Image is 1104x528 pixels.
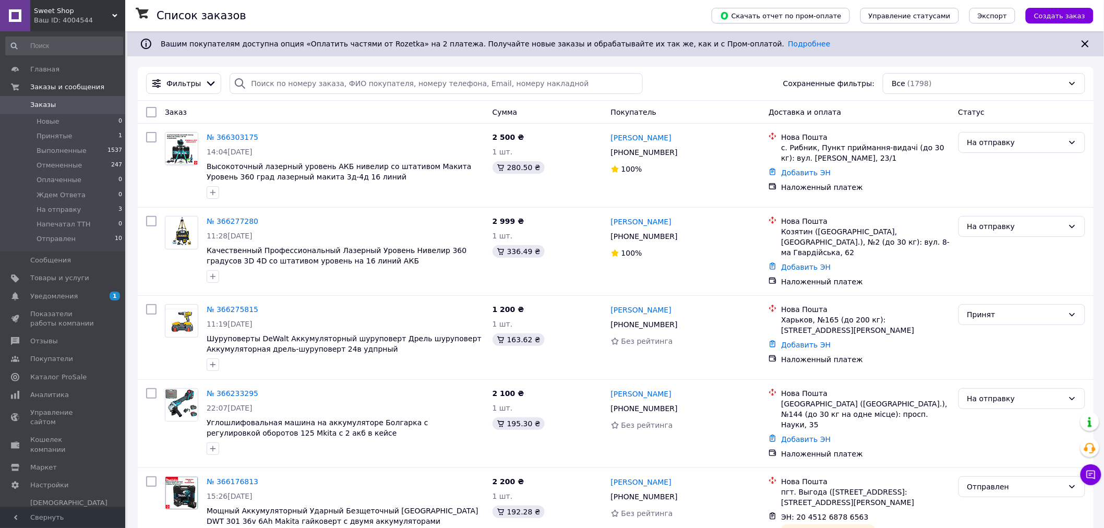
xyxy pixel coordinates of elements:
span: 1 шт. [493,320,513,328]
div: 336.49 ₴ [493,245,545,258]
div: 195.30 ₴ [493,417,545,430]
span: Выполненные [37,146,87,155]
h1: Список заказов [157,9,246,22]
a: Добавить ЭН [781,341,831,349]
span: Товары и услуги [30,273,89,283]
input: Поиск [5,37,123,55]
button: Скачать отчет по пром-оплате [712,8,850,23]
div: На отправку [967,221,1064,232]
span: [DEMOGRAPHIC_DATA] и счета [30,498,107,527]
span: Высокоточный лазерный уровень АКБ нивелир со штативом Макита Уровень 360 град лазерный макита 3д-... [207,162,472,181]
span: Статус [958,108,985,116]
span: Покупатели [30,354,73,364]
div: [PHONE_NUMBER] [609,145,680,160]
a: Фото товару [165,476,198,510]
span: Вашим покупателям доступна опция «Оплатить частями от Rozetka» на 2 платежа. Получайте новые зака... [161,40,831,48]
span: Оплаченные [37,175,81,185]
a: № 366303175 [207,133,258,141]
a: Шуруповерты DeWalt Аккумуляторный шуруповерт Дрель шуруповерт Аккумуляторная дрель-шуруповерт 24в... [207,334,482,353]
span: Принятые [37,131,73,141]
span: Каталог ProSale [30,373,87,382]
span: Главная [30,65,59,74]
div: 163.62 ₴ [493,333,545,346]
a: [PERSON_NAME] [611,389,671,399]
a: Качественный Профессиональный Лазерный Уровень Нивелир 360 градусов 3D 4D со штативом уровень на ... [207,246,466,265]
a: Мощный Аккумуляторный Ударный Безщеточный [GEOGRAPHIC_DATA] DWT 301 36v 6Ah Makita гайковерт с дв... [207,507,478,525]
span: Заказы и сообщения [30,82,104,92]
div: [PHONE_NUMBER] [609,489,680,504]
span: 247 [111,161,122,170]
span: Аналитика [30,390,69,400]
a: Фото товару [165,132,198,165]
div: Нова Пошта [781,216,950,226]
a: Углошлифовальная машина на аккумуляторе Болгарка с регулировкой оборотов 125 Mkita c 2 акб в кейсе [207,418,428,437]
div: На отправку [967,137,1064,148]
div: Наложенный платеж [781,182,950,193]
span: ЭН: 20 4512 6878 6563 [781,513,869,521]
div: Нова Пошта [781,476,950,487]
span: 0 [118,220,122,229]
span: 0 [118,175,122,185]
div: Козятин ([GEOGRAPHIC_DATA], [GEOGRAPHIC_DATA].), №2 (до 30 кг): вул. 8-ма Гвардійська, 62 [781,226,950,258]
span: Заказ [165,108,187,116]
span: Уведомления [30,292,78,301]
a: Добавить ЭН [781,169,831,177]
span: Сообщения [30,256,71,265]
span: 1 шт. [493,404,513,412]
span: Настройки [30,481,68,490]
span: 3 [118,205,122,214]
span: Покупатель [611,108,657,116]
button: Управление статусами [860,8,959,23]
span: 1 шт. [493,492,513,500]
button: Создать заказ [1026,8,1094,23]
div: Наложенный платеж [781,354,950,365]
span: Все [892,78,905,89]
span: 0 [118,117,122,126]
span: Создать заказ [1034,12,1085,20]
span: 100% [621,165,642,173]
div: [PHONE_NUMBER] [609,401,680,416]
div: Отправлен [967,481,1064,493]
a: № 366275815 [207,305,258,314]
span: Управление статусами [869,12,951,20]
span: 100% [621,249,642,257]
span: Доставка и оплата [769,108,841,116]
a: Создать заказ [1015,11,1094,19]
span: 10 [115,234,122,244]
span: Маркет [30,463,57,472]
span: 11:19[DATE] [207,320,253,328]
div: с. Рибник, Пункт приймання-видачі (до 30 кг): вул. [PERSON_NAME], 23/1 [781,142,950,163]
span: 2 500 ₴ [493,133,524,141]
a: Добавить ЭН [781,435,831,443]
span: 0 [118,190,122,200]
img: Фото товару [165,477,198,509]
span: Отправлен [37,234,76,244]
div: На отправку [967,393,1064,404]
span: 1 200 ₴ [493,305,524,314]
div: Нова Пошта [781,304,950,315]
div: [PHONE_NUMBER] [609,317,680,332]
div: Нова Пошта [781,132,950,142]
span: Отзывы [30,337,58,346]
a: Фото товару [165,388,198,422]
div: 280.50 ₴ [493,161,545,174]
a: № 366277280 [207,217,258,225]
a: Подробнее [788,40,831,48]
span: 1 [110,292,120,301]
span: На отправку [37,205,81,214]
div: Принят [967,309,1064,320]
button: Чат с покупателем [1081,464,1101,485]
span: Без рейтинга [621,421,673,429]
span: Заказы [30,100,56,110]
div: пгт. Выгода ([STREET_ADDRESS]: [STREET_ADDRESS][PERSON_NAME] [781,487,950,508]
span: Отмененные [37,161,82,170]
div: Нова Пошта [781,388,950,399]
div: [GEOGRAPHIC_DATA] ([GEOGRAPHIC_DATA].), №144 (до 30 кг на одне місце): просп. Науки, 35 [781,399,950,430]
span: Новые [37,117,59,126]
span: Ждем Ответа [37,190,86,200]
span: 22:07[DATE] [207,404,253,412]
span: Без рейтинга [621,337,673,345]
